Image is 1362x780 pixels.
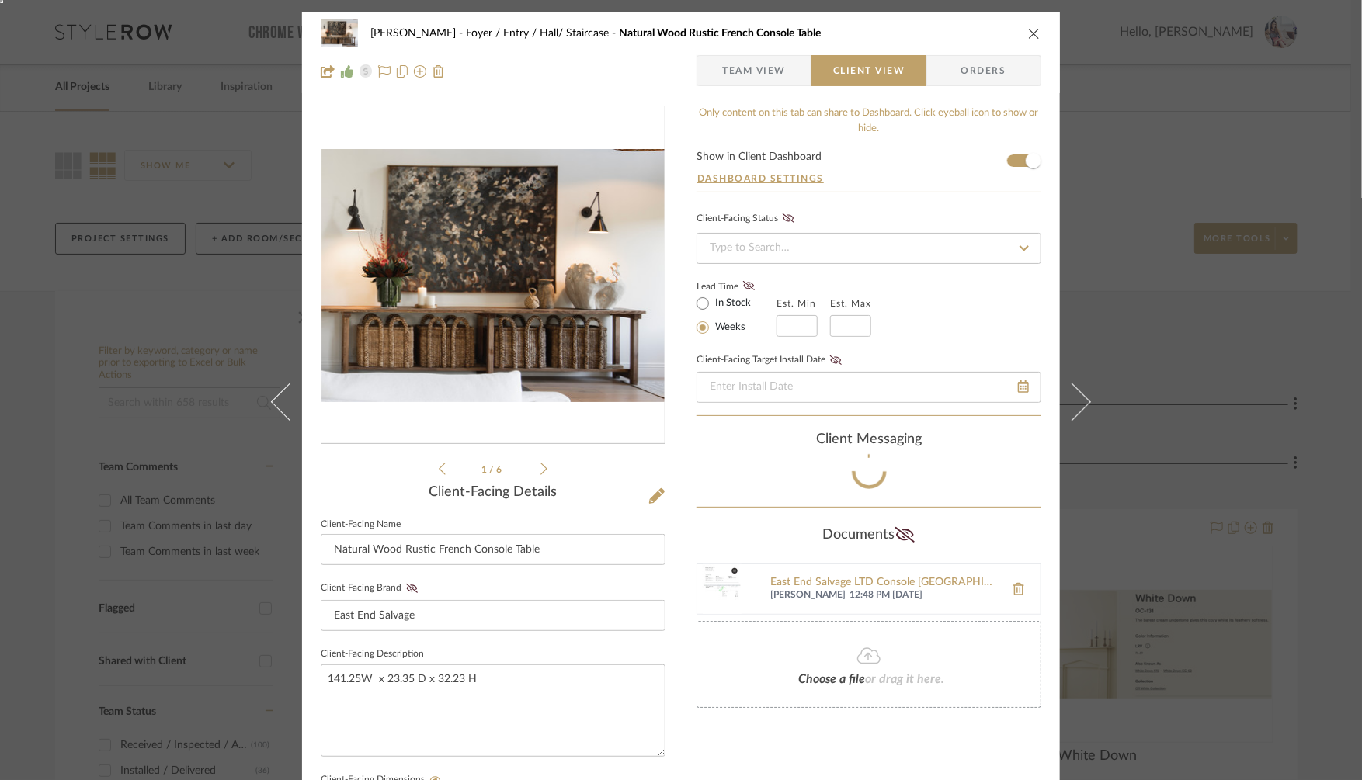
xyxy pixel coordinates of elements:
[321,583,422,594] label: Client-Facing Brand
[833,55,905,86] span: Client View
[321,484,665,501] div: Client-Facing Details
[697,279,777,293] label: Lead Time
[466,28,619,39] span: Foyer / Entry / Hall/ Staircase
[770,589,846,601] span: [PERSON_NAME]
[697,172,825,185] button: Dashboard Settings
[490,465,497,474] span: /
[865,673,944,685] span: or drag it here.
[777,298,816,309] label: Est. Min
[321,600,665,631] input: Enter Client-Facing Brand
[770,577,997,589] a: East End Salvage LTD Console [GEOGRAPHIC_DATA] 140%22.pdf
[433,65,445,78] img: Remove from project
[722,55,786,86] span: Team View
[482,465,490,474] span: 1
[697,211,799,227] div: Client-Facing Status
[712,321,745,335] label: Weeks
[619,28,821,39] span: Natural Wood Rustic French Console Table
[321,521,401,529] label: Client-Facing Name
[830,298,871,309] label: Est. Max
[401,583,422,594] button: Client-Facing Brand
[697,106,1041,136] div: Only content on this tab can share to Dashboard. Click eyeball icon to show or hide.
[697,432,1041,449] div: client Messaging
[321,650,424,658] label: Client-Facing Description
[697,564,747,614] img: East End Salvage LTD Console France 140%22.pdf
[944,55,1023,86] span: Orders
[321,534,665,565] input: Enter Client-Facing Item Name
[321,107,665,444] div: 0
[321,18,358,49] img: 8fd4306b-de17-488a-bfc7-861b6f1e85bf_48x40.jpg
[850,589,997,601] span: 12:48 PM [DATE]
[321,149,665,402] img: 8fd4306b-de17-488a-bfc7-861b6f1e85bf_436x436.jpg
[697,233,1041,264] input: Type to Search…
[697,372,1041,403] input: Enter Install Date
[697,355,846,366] label: Client-Facing Target Install Date
[1027,26,1041,40] button: close
[798,673,865,685] span: Choose a file
[697,293,777,337] mat-radio-group: Select item type
[497,465,505,474] span: 6
[738,279,759,294] button: Lead Time
[370,28,466,39] span: [PERSON_NAME]
[697,523,1041,548] div: Documents
[825,355,846,366] button: Client-Facing Target Install Date
[712,296,751,310] label: In Stock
